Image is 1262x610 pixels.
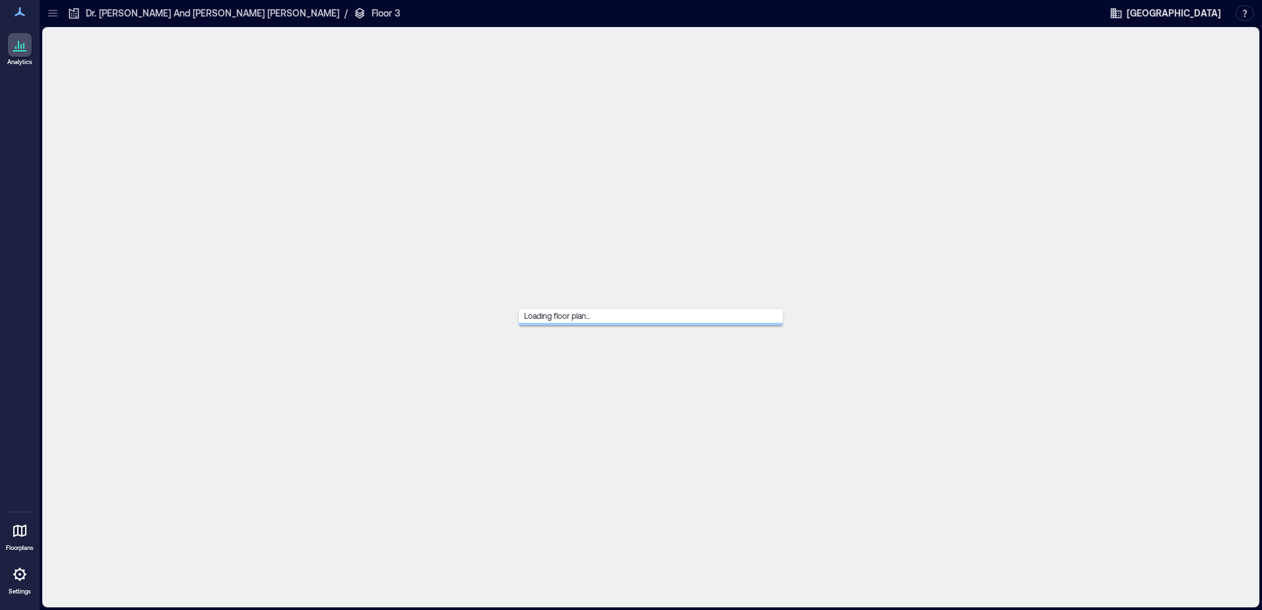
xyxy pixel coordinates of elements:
[372,7,400,20] p: Floor 3
[3,29,36,70] a: Analytics
[519,306,595,325] span: Loading floor plan...
[7,58,32,66] p: Analytics
[4,559,36,599] a: Settings
[6,544,34,552] p: Floorplans
[86,7,339,20] p: Dr. [PERSON_NAME] And [PERSON_NAME] [PERSON_NAME]
[345,7,348,20] p: /
[1127,7,1221,20] span: [GEOGRAPHIC_DATA]
[2,515,38,556] a: Floorplans
[9,588,31,595] p: Settings
[1106,3,1225,24] button: [GEOGRAPHIC_DATA]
